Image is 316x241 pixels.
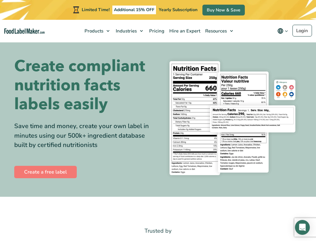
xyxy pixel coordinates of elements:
[83,28,104,34] span: Products
[167,28,201,34] span: Hire an Expert
[295,220,310,235] div: Open Intercom Messenger
[112,6,156,14] span: Additional 15% OFF
[82,7,110,13] span: Limited Time!
[14,121,154,150] div: Save time and money, create your own label in minutes using our 500k+ ingredient database built b...
[202,20,236,42] a: Resources
[114,28,137,34] span: Industries
[166,20,202,42] a: Hire an Expert
[292,25,312,37] a: Login
[113,20,146,42] a: Industries
[14,57,154,114] h1: Create compliant nutrition facts labels easily
[147,28,165,34] span: Pricing
[14,226,302,235] p: Trusted by
[146,20,166,42] a: Pricing
[203,28,227,34] span: Resources
[14,166,77,178] a: Create a free label
[81,20,113,42] a: Products
[202,5,245,15] a: Buy Now & Save
[159,7,197,13] span: Yearly Subscription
